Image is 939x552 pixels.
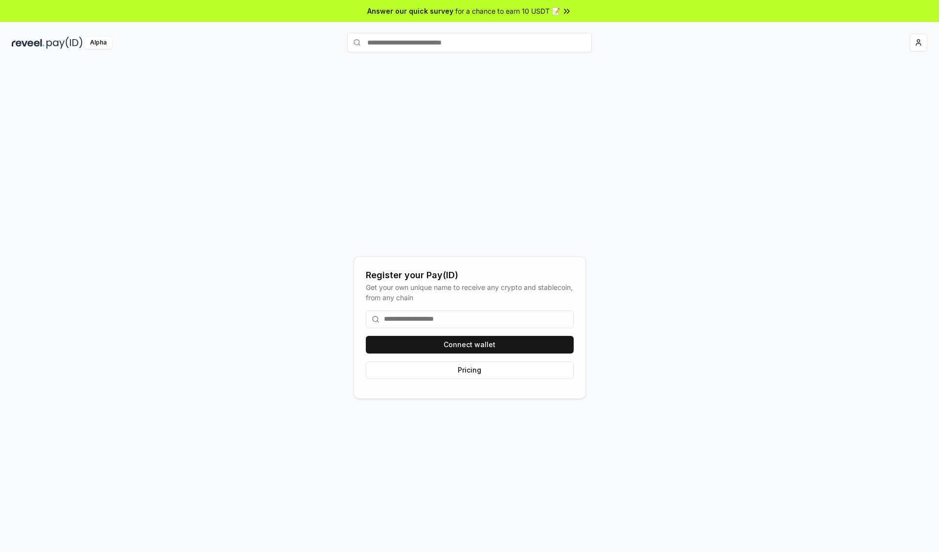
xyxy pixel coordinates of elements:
button: Connect wallet [366,336,574,353]
button: Pricing [366,361,574,379]
span: for a chance to earn 10 USDT 📝 [455,6,560,16]
div: Get your own unique name to receive any crypto and stablecoin, from any chain [366,282,574,303]
div: Register your Pay(ID) [366,268,574,282]
span: Answer our quick survey [367,6,453,16]
img: pay_id [46,37,83,49]
div: Alpha [85,37,112,49]
img: reveel_dark [12,37,45,49]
